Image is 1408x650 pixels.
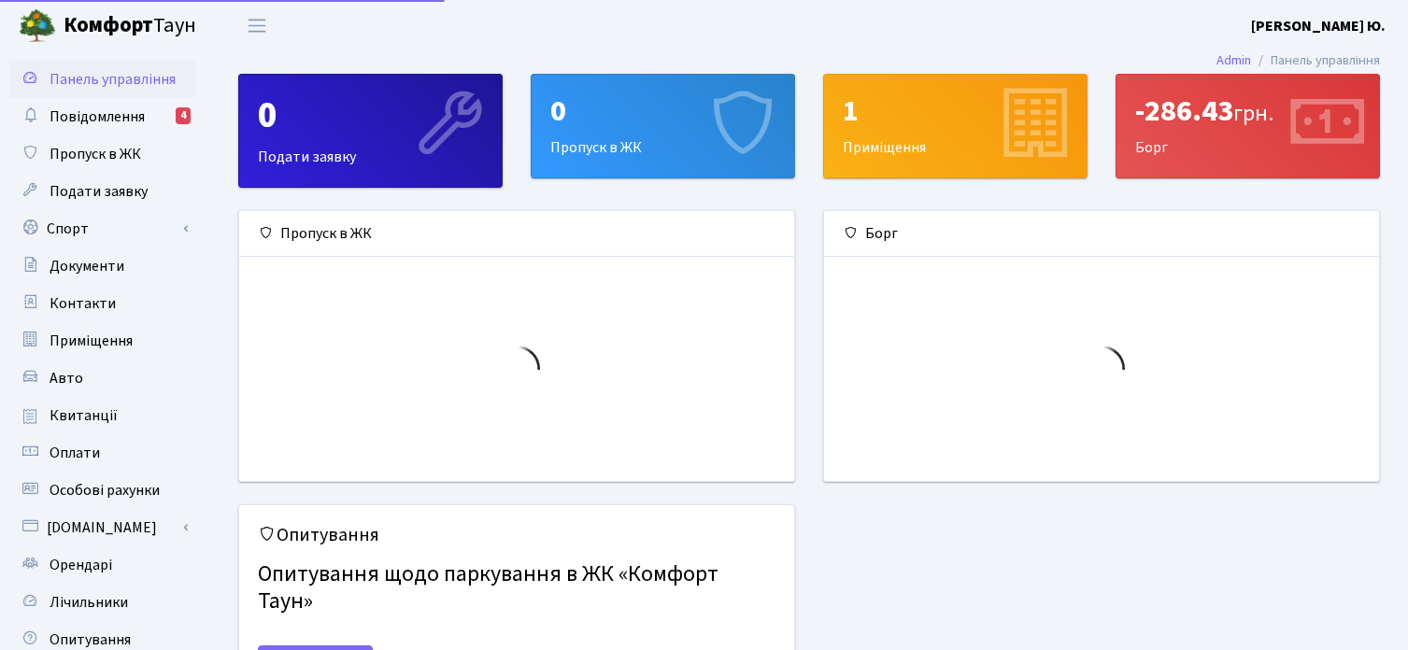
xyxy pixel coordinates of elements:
[1216,50,1251,70] a: Admin
[9,247,196,285] a: Документи
[9,397,196,434] a: Квитанції
[64,10,153,40] b: Комфорт
[1251,15,1386,37] a: [PERSON_NAME] Ю.
[258,554,775,623] h4: Опитування щодо паркування в ЖК «Комфорт Таун»
[532,75,794,177] div: Пропуск в ЖК
[9,584,196,621] a: Лічильники
[239,211,794,257] div: Пропуск в ЖК
[50,106,145,127] span: Повідомлення
[50,293,116,314] span: Контакти
[9,173,196,210] a: Подати заявку
[50,69,176,90] span: Панель управління
[50,443,100,463] span: Оплати
[50,405,118,426] span: Квитанції
[823,74,1088,178] a: 1Приміщення
[238,74,503,188] a: 0Подати заявку
[50,555,112,575] span: Орендарі
[64,10,196,42] span: Таун
[258,524,775,546] h5: Опитування
[50,331,133,351] span: Приміщення
[50,629,131,650] span: Опитування
[234,10,280,41] button: Переключити навігацію
[9,98,196,135] a: Повідомлення4
[1233,97,1273,130] span: грн.
[550,93,775,129] div: 0
[19,7,56,45] img: logo.png
[1116,75,1379,177] div: Борг
[258,93,483,138] div: 0
[531,74,795,178] a: 0Пропуск в ЖК
[1188,41,1408,80] nav: breadcrumb
[9,472,196,509] a: Особові рахунки
[824,75,1087,177] div: Приміщення
[239,75,502,187] div: Подати заявку
[176,107,191,124] div: 4
[824,211,1379,257] div: Борг
[9,285,196,322] a: Контакти
[50,144,141,164] span: Пропуск в ЖК
[9,360,196,397] a: Авто
[9,210,196,247] a: Спорт
[1251,50,1380,71] li: Панель управління
[1251,16,1386,36] b: [PERSON_NAME] Ю.
[9,61,196,98] a: Панель управління
[9,546,196,584] a: Орендарі
[9,322,196,360] a: Приміщення
[50,181,148,202] span: Подати заявку
[9,509,196,546] a: [DOMAIN_NAME]
[9,135,196,173] a: Пропуск в ЖК
[9,434,196,472] a: Оплати
[50,256,124,276] span: Документи
[50,592,128,613] span: Лічильники
[50,368,83,389] span: Авто
[1135,93,1360,129] div: -286.43
[50,480,160,501] span: Особові рахунки
[843,93,1068,129] div: 1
